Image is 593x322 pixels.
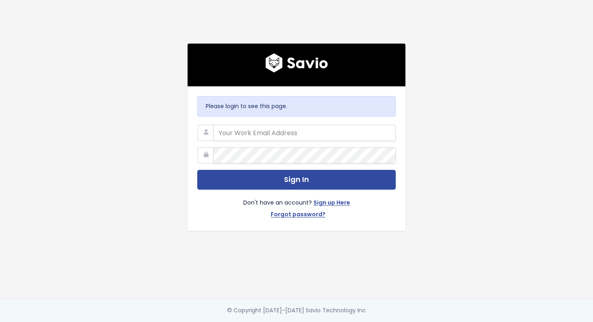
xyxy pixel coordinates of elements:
div: Don't have an account? [197,190,396,221]
div: © Copyright [DATE]-[DATE] Savio Technology Inc [227,305,366,316]
a: Sign up Here [313,198,350,209]
a: Forgot password? [271,209,326,221]
img: logo600x187.a314fd40982d.png [265,53,328,73]
input: Your Work Email Address [213,125,396,141]
button: Sign In [197,170,396,190]
p: Please login to see this page. [206,101,387,111]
